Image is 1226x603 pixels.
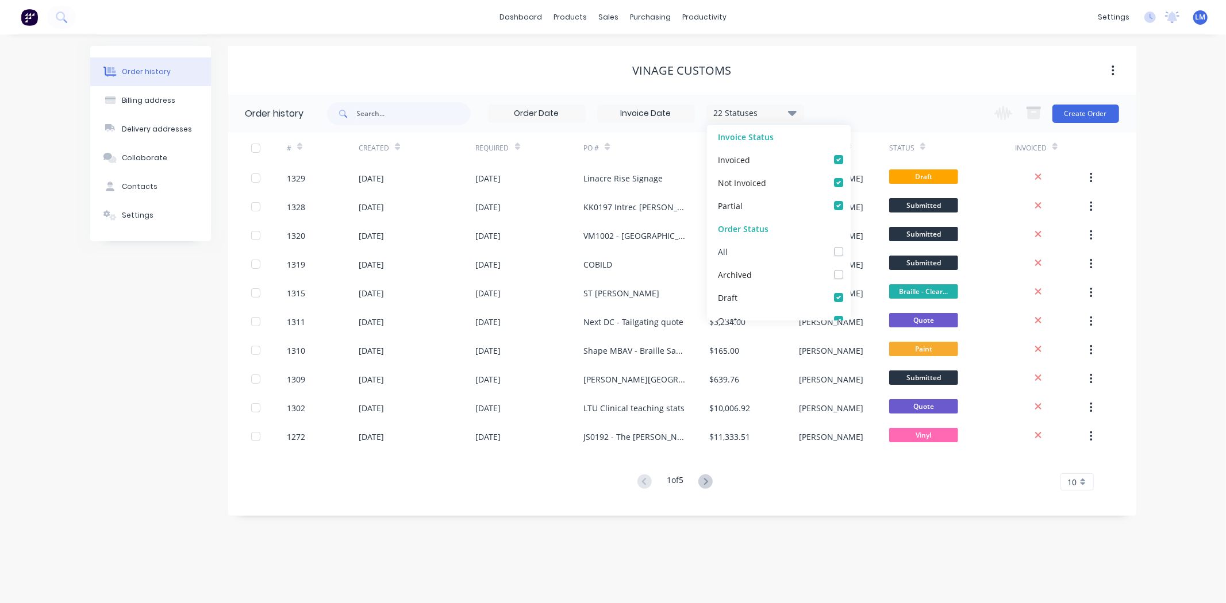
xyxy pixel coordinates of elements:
span: Submitted [889,198,958,212]
span: LM [1196,12,1206,22]
div: products [548,9,593,26]
button: Settings [90,201,211,230]
div: 1310 [287,345,305,357]
div: VM1002 - [GEOGRAPHIC_DATA] Co Brailles [583,230,686,242]
div: # [287,132,359,164]
div: 1311 [287,316,305,328]
div: LTU Clinical teaching stats [583,402,685,414]
button: Create Order [1052,105,1119,123]
div: 1302 [287,402,305,414]
div: Created [359,143,389,153]
div: Quote [718,314,741,326]
button: Delivery addresses [90,115,211,144]
input: Order Date [489,105,585,122]
div: PO # [583,143,599,153]
div: [DATE] [476,373,501,385]
div: [DATE] [359,287,384,299]
span: Paint [889,342,958,356]
button: Collaborate [90,144,211,172]
div: 1315 [287,287,305,299]
div: productivity [677,9,732,26]
span: Draft [889,169,958,184]
div: JS0192 - The [PERSON_NAME] - FRV [583,431,686,443]
span: Quote [889,399,958,413]
div: [DATE] [476,230,501,242]
div: Created [359,132,475,164]
div: $639.76 [709,373,739,385]
div: Status [889,143,914,153]
div: Linacre Rise Signage [583,172,663,184]
div: Order history [245,107,304,121]
div: [PERSON_NAME] [800,431,864,443]
div: $10,006.92 [709,402,750,414]
button: Order history [90,57,211,86]
div: Settings [122,210,153,221]
input: Invoice Date [598,105,694,122]
div: COBILD [583,258,612,270]
input: Search... [357,102,471,125]
div: [DATE] [476,345,501,357]
div: [DATE] [359,431,384,443]
span: Vinyl [889,428,958,442]
button: Contacts [90,172,211,201]
div: Delivery addresses [122,124,192,134]
div: Next DC - Tailgating quote [583,316,683,328]
div: [DATE] [476,172,501,184]
div: Invoiced [718,153,750,165]
span: Braille - Clear... [889,284,958,299]
div: $165.00 [709,345,739,357]
span: Submitted [889,227,958,241]
div: 1329 [287,172,305,184]
div: Not Invoiced [718,176,766,188]
div: [DATE] [359,373,384,385]
div: PO # [583,132,709,164]
span: Submitted [889,370,958,385]
div: Invoice Status [707,125,851,148]
div: 1309 [287,373,305,385]
div: purchasing [624,9,677,26]
div: [DATE] [359,172,384,184]
div: [DATE] [359,316,384,328]
div: Order history [122,67,171,77]
div: Invoiced [1015,132,1087,164]
div: $3,234.00 [709,316,745,328]
div: [DATE] [359,201,384,213]
span: Submitted [889,256,958,270]
div: 22 Statuses [707,107,804,119]
div: ST [PERSON_NAME] [583,287,659,299]
div: Required [476,143,509,153]
a: dashboard [494,9,548,26]
div: [DATE] [476,402,501,414]
div: [DATE] [476,431,501,443]
span: 10 [1068,476,1077,488]
div: Status [889,132,1015,164]
div: $11,333.51 [709,431,750,443]
div: Shape MBAV - Braille Sample [583,345,686,357]
div: KK0197 Intrec [PERSON_NAME] - Timber Disc [583,201,686,213]
div: Partial [718,199,743,211]
div: 1320 [287,230,305,242]
div: [PERSON_NAME] [800,316,864,328]
div: [PERSON_NAME] [800,402,864,414]
div: [DATE] [476,287,501,299]
div: Order Status [707,217,851,240]
div: 1 of 5 [667,474,683,490]
div: [DATE] [359,402,384,414]
div: [DATE] [359,230,384,242]
div: [DATE] [476,201,501,213]
div: Vinage Customs [633,64,732,78]
div: Invoiced [1015,143,1047,153]
div: [PERSON_NAME] [800,345,864,357]
div: Collaborate [122,153,167,163]
div: Required [476,132,584,164]
div: 1328 [287,201,305,213]
img: Factory [21,9,38,26]
div: settings [1092,9,1135,26]
div: Draft [718,291,737,303]
div: [PERSON_NAME] [800,373,864,385]
div: Archived [718,268,752,280]
div: Billing address [122,95,175,106]
div: [DATE] [359,345,384,357]
button: Billing address [90,86,211,115]
div: [DATE] [476,258,501,270]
